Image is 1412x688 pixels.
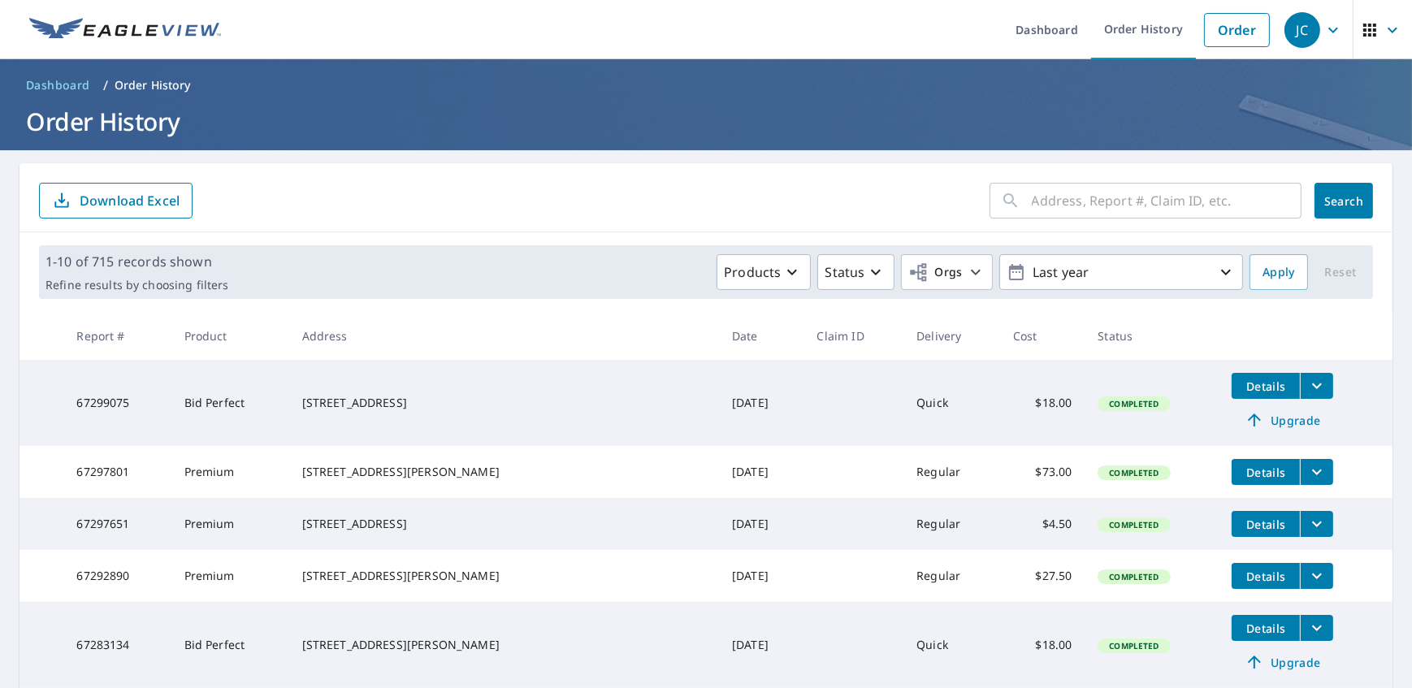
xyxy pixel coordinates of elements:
div: [STREET_ADDRESS][PERSON_NAME] [302,637,706,653]
td: Premium [171,550,289,602]
li: / [103,76,108,95]
a: Dashboard [19,72,97,98]
th: Report # [63,312,171,360]
p: Download Excel [80,192,180,210]
td: [DATE] [719,360,804,446]
th: Status [1085,312,1219,360]
button: filesDropdownBtn-67299075 [1300,373,1333,399]
span: Completed [1099,467,1168,478]
button: filesDropdownBtn-67297801 [1300,459,1333,485]
span: Details [1241,517,1290,532]
td: 67297801 [63,446,171,498]
p: Last year [1026,258,1216,287]
p: Refine results by choosing filters [45,278,228,292]
button: filesDropdownBtn-67283134 [1300,615,1333,641]
th: Product [171,312,289,360]
span: Dashboard [26,77,90,93]
td: [DATE] [719,446,804,498]
p: Status [825,262,864,282]
td: $18.00 [1000,602,1085,688]
button: filesDropdownBtn-67297651 [1300,511,1333,537]
button: Last year [999,254,1243,290]
span: Apply [1263,262,1295,283]
td: [DATE] [719,498,804,550]
td: $27.50 [1000,550,1085,602]
button: Orgs [901,254,993,290]
button: detailsBtn-67299075 [1232,373,1300,399]
td: Bid Perfect [171,360,289,446]
button: Search [1315,183,1373,219]
td: [DATE] [719,602,804,688]
td: Premium [171,446,289,498]
span: Completed [1099,398,1168,409]
td: Regular [903,446,1000,498]
td: 67283134 [63,602,171,688]
td: 67299075 [63,360,171,446]
div: [STREET_ADDRESS][PERSON_NAME] [302,464,706,480]
button: detailsBtn-67283134 [1232,615,1300,641]
td: Quick [903,360,1000,446]
a: Upgrade [1232,649,1333,675]
button: Products [717,254,811,290]
p: Products [724,262,781,282]
img: EV Logo [29,18,221,42]
span: Orgs [908,262,963,283]
button: detailsBtn-67292890 [1232,563,1300,589]
p: Order History [115,77,191,93]
span: Upgrade [1241,410,1323,430]
div: [STREET_ADDRESS] [302,516,706,532]
td: Quick [903,602,1000,688]
span: Details [1241,379,1290,394]
button: Apply [1250,254,1308,290]
td: Regular [903,498,1000,550]
input: Address, Report #, Claim ID, etc. [1032,178,1302,223]
span: Completed [1099,571,1168,582]
td: Regular [903,550,1000,602]
td: Premium [171,498,289,550]
th: Address [289,312,719,360]
td: $4.50 [1000,498,1085,550]
span: Completed [1099,640,1168,651]
td: [DATE] [719,550,804,602]
td: $73.00 [1000,446,1085,498]
span: Details [1241,621,1290,636]
td: Bid Perfect [171,602,289,688]
div: [STREET_ADDRESS] [302,395,706,411]
button: filesDropdownBtn-67292890 [1300,563,1333,589]
button: detailsBtn-67297651 [1232,511,1300,537]
span: Completed [1099,519,1168,530]
div: [STREET_ADDRESS][PERSON_NAME] [302,568,706,584]
p: 1-10 of 715 records shown [45,252,228,271]
button: detailsBtn-67297801 [1232,459,1300,485]
span: Search [1328,193,1360,209]
th: Delivery [903,312,1000,360]
span: Details [1241,569,1290,584]
a: Order [1204,13,1270,47]
th: Date [719,312,804,360]
button: Download Excel [39,183,193,219]
div: JC [1284,12,1320,48]
a: Upgrade [1232,407,1333,433]
th: Claim ID [804,312,904,360]
h1: Order History [19,105,1393,138]
td: $18.00 [1000,360,1085,446]
th: Cost [1000,312,1085,360]
button: Status [817,254,894,290]
nav: breadcrumb [19,72,1393,98]
td: 67292890 [63,550,171,602]
span: Details [1241,465,1290,480]
td: 67297651 [63,498,171,550]
span: Upgrade [1241,652,1323,672]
